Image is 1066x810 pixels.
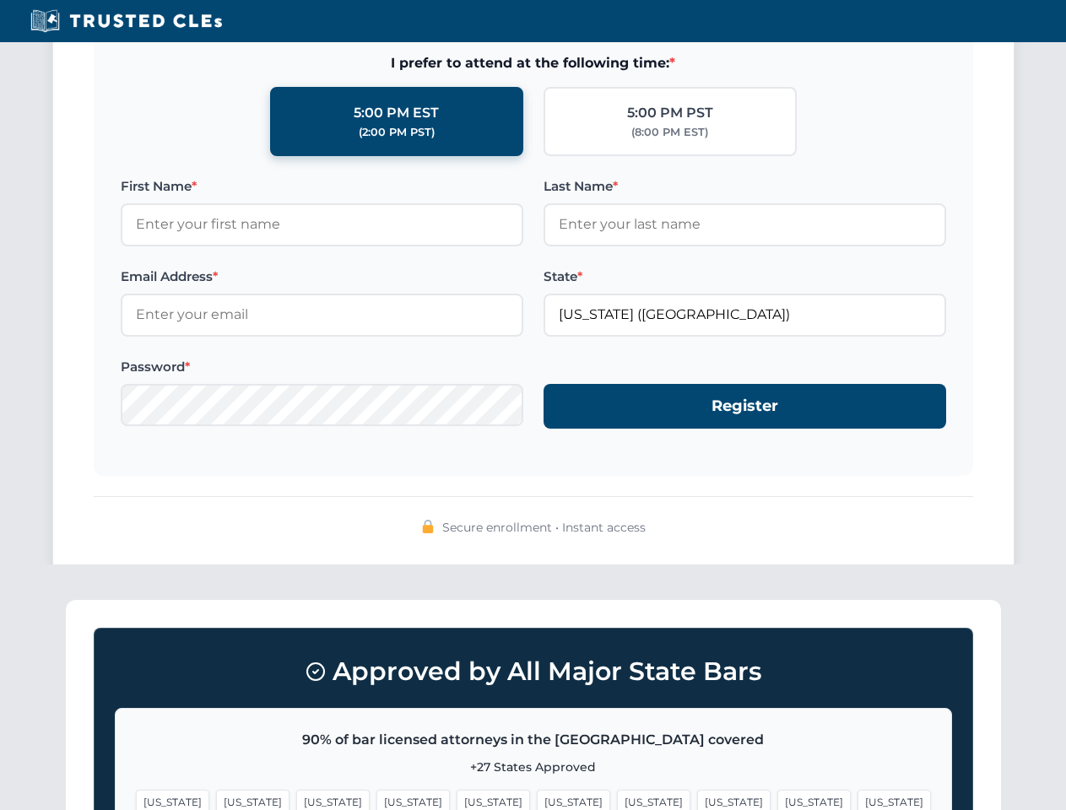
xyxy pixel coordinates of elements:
[121,203,523,246] input: Enter your first name
[631,124,708,141] div: (8:00 PM EST)
[121,267,523,287] label: Email Address
[544,203,946,246] input: Enter your last name
[421,520,435,533] img: 🔒
[359,124,435,141] div: (2:00 PM PST)
[544,176,946,197] label: Last Name
[121,294,523,336] input: Enter your email
[354,102,439,124] div: 5:00 PM EST
[121,357,523,377] label: Password
[115,649,952,694] h3: Approved by All Major State Bars
[136,758,931,776] p: +27 States Approved
[25,8,227,34] img: Trusted CLEs
[121,52,946,74] span: I prefer to attend at the following time:
[627,102,713,124] div: 5:00 PM PST
[442,518,646,537] span: Secure enrollment • Instant access
[136,729,931,751] p: 90% of bar licensed attorneys in the [GEOGRAPHIC_DATA] covered
[544,384,946,429] button: Register
[544,267,946,287] label: State
[121,176,523,197] label: First Name
[544,294,946,336] input: Florida (FL)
